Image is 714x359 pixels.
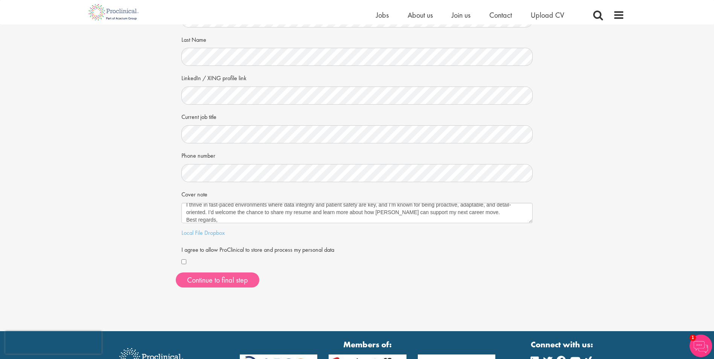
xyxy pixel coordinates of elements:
[531,10,564,20] a: Upload CV
[181,243,334,254] label: I agree to allow ProClinical to store and process my personal data
[489,10,512,20] a: Contact
[452,10,470,20] a: Join us
[181,33,206,44] label: Last Name
[181,71,247,83] label: LinkedIn / XING profile link
[240,339,496,350] strong: Members of:
[176,272,259,288] button: Continue to final step
[690,335,712,357] img: Chatbot
[181,110,216,122] label: Current job title
[408,10,433,20] a: About us
[204,229,225,237] a: Dropbox
[531,339,595,350] strong: Connect with us:
[690,335,696,341] span: 1
[181,149,215,160] label: Phone number
[5,331,102,354] iframe: reCAPTCHA
[376,10,389,20] a: Jobs
[181,188,207,199] label: Cover note
[181,229,203,237] a: Local File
